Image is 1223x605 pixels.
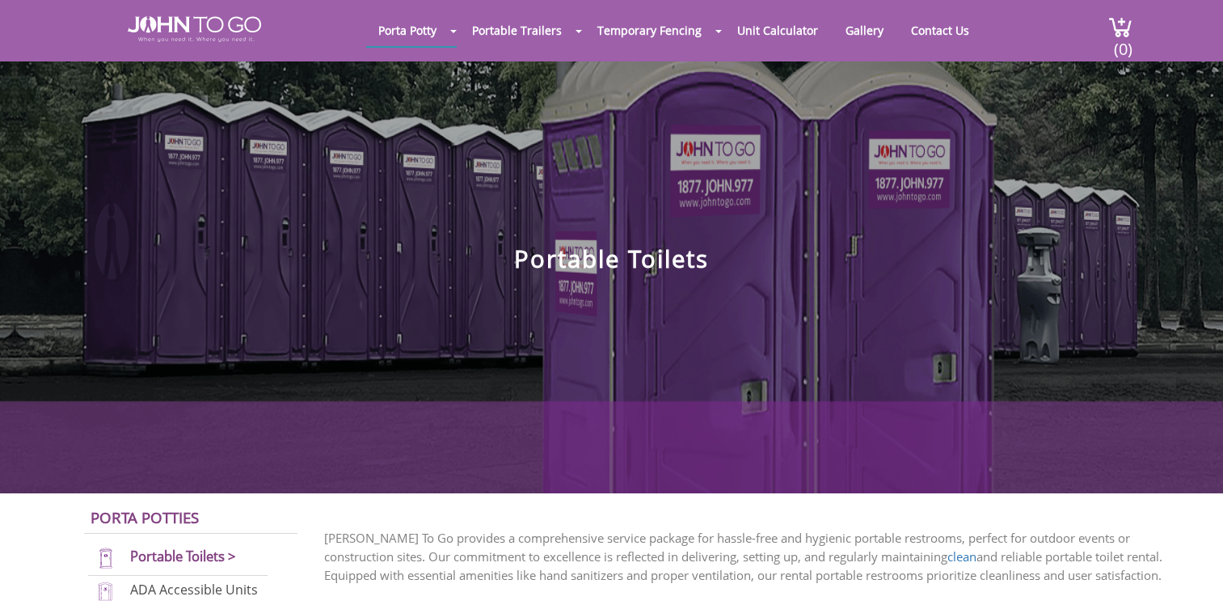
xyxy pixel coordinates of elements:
img: JOHN to go [128,16,261,42]
img: ADA-units-new.png [88,581,123,603]
a: clean [947,548,976,565]
a: Unit Calculator [725,15,830,46]
span: (0) [1113,25,1132,60]
a: Porta Potties [91,507,199,527]
a: ADA Accessible Units [130,581,258,599]
a: Contact Us [899,15,981,46]
a: Gallery [833,15,896,46]
img: cart a [1108,16,1132,38]
a: Porta Potty [366,15,449,46]
button: Live Chat [1158,540,1223,605]
a: Temporary Fencing [585,15,714,46]
a: Portable Trailers [460,15,574,46]
p: [PERSON_NAME] To Go provides a comprehensive service package for hassle-free and hygienic portabl... [324,529,1199,585]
